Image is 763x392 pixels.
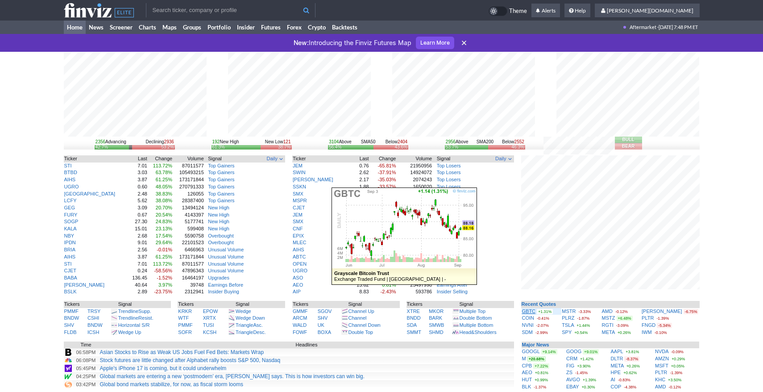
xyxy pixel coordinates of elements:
a: Unusual Volume [208,261,244,267]
a: FOWF [293,329,307,335]
a: CJET [64,268,77,273]
td: 0.76 [351,163,369,170]
a: M [522,356,526,361]
span: 2356 [95,139,105,144]
button: Signals interval [266,155,285,163]
td: 5590758 [173,233,204,240]
th: Last [128,155,148,163]
a: New High [208,212,229,217]
div: Below [386,139,408,145]
a: ARCM [293,315,307,321]
span: Signal [437,155,451,163]
a: SSKN [293,184,306,189]
a: AEO [522,370,532,375]
a: Top Losers [437,163,461,168]
a: PLTR [655,370,667,375]
td: 14924072 [396,169,432,176]
a: Unusual Volume [208,247,244,252]
a: Wedge Up [118,329,141,335]
div: 61.3% [212,145,225,149]
a: TrendlineSupp. [118,309,151,314]
a: New High [208,219,229,224]
span: Daily [495,155,506,163]
a: Earnings After [437,282,468,288]
div: Above [446,139,469,145]
a: TrendlineResist. [118,315,153,321]
span: Trendline [118,309,138,314]
span: Daily [267,155,278,163]
div: 53.2% [161,145,174,149]
a: SMX [293,191,303,196]
span: Signal [208,155,222,163]
a: SOFR [178,329,192,335]
a: Double Top [348,329,373,335]
td: 173171844 [173,254,204,261]
a: Head&Shoulders [460,329,497,335]
a: Top Losers [437,184,461,189]
span: -1.52% [157,275,172,280]
span: 121 [283,139,291,144]
a: ASO [293,275,303,280]
span: 2552 [514,139,524,144]
a: BOXA [318,329,332,335]
th: Volume [396,155,432,163]
a: Groups [180,21,204,34]
a: SMWB [429,322,444,328]
input: Search ticker, company or profile [146,3,315,17]
div: 53.7% [446,145,458,149]
a: MSPR [293,198,307,203]
a: [PERSON_NAME][DOMAIN_NAME] [595,4,700,18]
a: MSTR [562,309,576,314]
span: 20.70% [156,205,172,210]
a: Portfolio [204,21,234,34]
a: [GEOGRAPHIC_DATA] [64,191,116,196]
a: SPY [562,329,572,335]
span: -0.01% [157,247,172,252]
a: Multiple Bottom [460,322,493,328]
a: Global bond markets stabilize, for now, as fiscal storm looms [100,381,243,388]
a: Earnings Before [208,282,243,288]
a: BABA [64,275,77,280]
td: 22101523 [173,239,204,246]
span: 2956 [446,139,456,144]
span: 17.54% [156,233,172,238]
th: Ticker [64,155,128,163]
a: Stock futures are little changed after Alphabet rally boosts S&P 500, Nasdaq [100,357,281,363]
td: 13.62 [351,282,369,289]
div: 43.6% [395,145,407,149]
a: Channel [348,315,367,321]
div: Exchange Traded Fund | [GEOGRAPHIC_DATA] | - [332,268,477,284]
div: New Low [265,139,291,145]
a: Insider Buying [208,289,239,294]
th: Volume [173,155,204,163]
a: Overbought [208,233,233,238]
a: SDM [522,329,533,335]
a: SMX [293,219,303,224]
td: 16464197 [173,275,204,282]
a: SOGP [64,219,79,224]
span: 2936 [164,139,174,144]
span: 2404 [398,139,407,144]
span: 29.64% [156,240,172,245]
td: 3.09 [128,204,148,212]
a: FLDB [64,329,77,335]
a: Top Gainers [208,177,234,182]
a: AEO [293,282,303,288]
a: UK [318,322,324,328]
a: AIHS [64,177,76,182]
span: 38.83% [156,191,172,196]
a: Screener [107,21,136,34]
a: SWIN [293,170,306,175]
a: NBY [64,233,75,238]
td: 3.87 [128,176,148,183]
td: 28387400 [173,197,204,204]
a: BSLK [64,289,77,294]
a: New High [208,226,229,231]
img: chart.ashx [332,188,477,268]
a: HPE [611,370,621,375]
td: 3.87 [128,254,148,261]
a: EBAY [566,384,579,389]
span: 113.72% [153,261,172,267]
button: Signals interval [494,155,513,163]
td: 87011577 [173,163,204,170]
